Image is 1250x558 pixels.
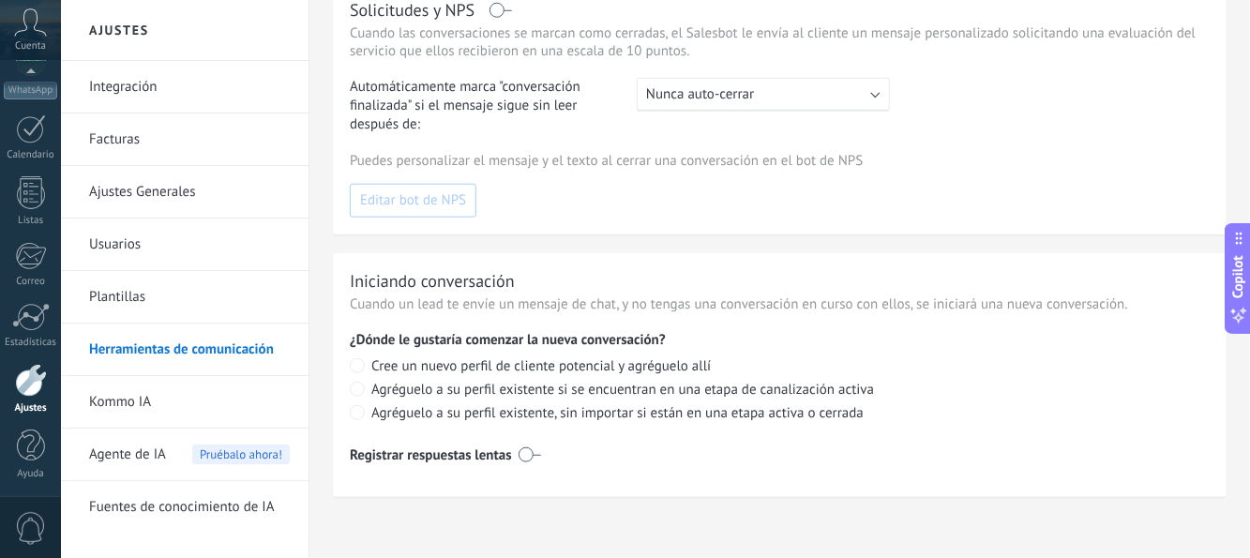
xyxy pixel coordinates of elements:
div: Correo [4,276,58,288]
a: Plantillas [89,271,290,324]
div: Calendario [4,149,58,161]
div: Registrar respuestas lentas [350,446,512,464]
span: Copilot [1229,256,1248,299]
a: Herramientas de comunicación [89,324,290,376]
span: Cuenta [15,40,46,53]
a: Ajustes Generales [89,166,290,219]
span: Pruébalo ahora! [192,445,290,464]
span: Automáticamente marca "conversación finalizada" si el mensaje sigue sin leer después de: [350,78,620,134]
p: Puedes personalizar el mensaje y el texto al cerrar una conversación en el bot de NPS [350,152,1210,170]
p: ¿Dónde le gustaría comenzar la nueva conversación? [350,331,1210,349]
a: Usuarios [89,219,290,271]
div: Ayuda [4,468,58,480]
li: Ajustes Generales [61,166,309,219]
div: Iniciando conversación [350,270,515,292]
div: Listas [4,215,58,227]
a: Kommo IA [89,376,290,429]
li: Kommo IA [61,376,309,429]
div: Ajustes [4,402,58,415]
a: Agente de IAPruébalo ahora! [89,429,290,481]
div: WhatsApp [4,82,57,99]
li: Fuentes de conocimiento de IA [61,481,309,533]
li: Herramientas de comunicación [61,324,309,376]
a: Integración [89,61,290,113]
p: Cuando las conversaciones se marcan como cerradas, el Salesbot le envía al cliente un mensaje per... [350,24,1210,60]
li: Plantillas [61,271,309,324]
li: Integración [61,61,309,113]
label: Agréguelo a su perfil existente, sin importar si están en una etapa activa o cerrada [350,405,1210,423]
span: Cree un nuevo perfil de cliente potencial y agréguelo allí [371,357,711,375]
li: Agente de IA [61,429,309,481]
span: Agente de IA [89,429,166,481]
span: Nunca auto-cerrar [646,85,754,103]
label: Agréguelo a su perfil existente si se encuentran en una etapa de canalización activa [350,382,1210,400]
label: Cree un nuevo perfil de cliente potencial y agréguelo allí [350,358,1210,376]
a: Fuentes de conocimiento de IA [89,481,290,534]
span: Agréguelo a su perfil existente si se encuentran en una etapa de canalización activa [371,381,874,399]
p: Cuando un lead te envíe un mensaje de chat, y no tengas una conversación en curso con ellos, se i... [350,295,1210,313]
span: Agréguelo a su perfil existente, sin importar si están en una etapa activa o cerrada [371,404,864,422]
a: Facturas [89,113,290,166]
li: Facturas [61,113,309,166]
div: Estadísticas [4,337,58,349]
li: Usuarios [61,219,309,271]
